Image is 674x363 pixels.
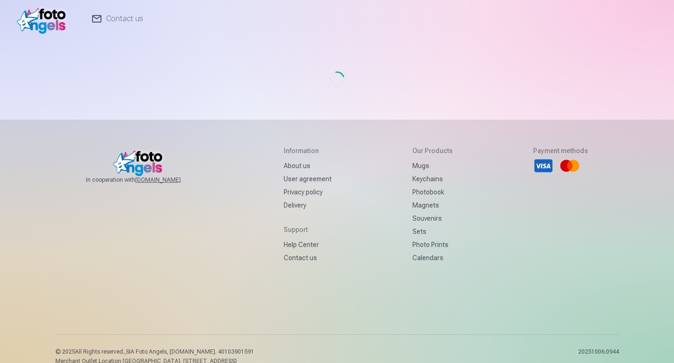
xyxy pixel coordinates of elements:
a: Photobook [412,185,453,199]
a: Contact us [284,251,332,264]
span: In cooperation with [86,176,203,184]
a: Delivery [284,199,332,212]
img: /fa1 [17,4,71,34]
p: © 2025 All Rights reserved. , [55,348,254,355]
h5: Support [284,225,332,234]
h5: Payment methods [533,146,588,155]
span: SIA Foto Angels, [DOMAIN_NAME]. 40103901591 [126,348,254,355]
a: [DOMAIN_NAME] [135,176,203,184]
a: Keychains [412,172,453,185]
a: Calendars [412,251,453,264]
a: Privacy policy [284,185,332,199]
li: Mastercard [559,155,580,176]
a: Sets [412,225,453,238]
a: Photo prints [412,238,453,251]
a: Magnets [412,199,453,212]
a: Help Center [284,238,332,251]
a: About us [284,159,332,172]
h5: Information [284,146,332,155]
li: Visa [533,155,554,176]
a: Mugs [412,159,453,172]
a: User agreement [284,172,332,185]
a: Souvenirs [412,212,453,225]
h5: Our products [412,146,453,155]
